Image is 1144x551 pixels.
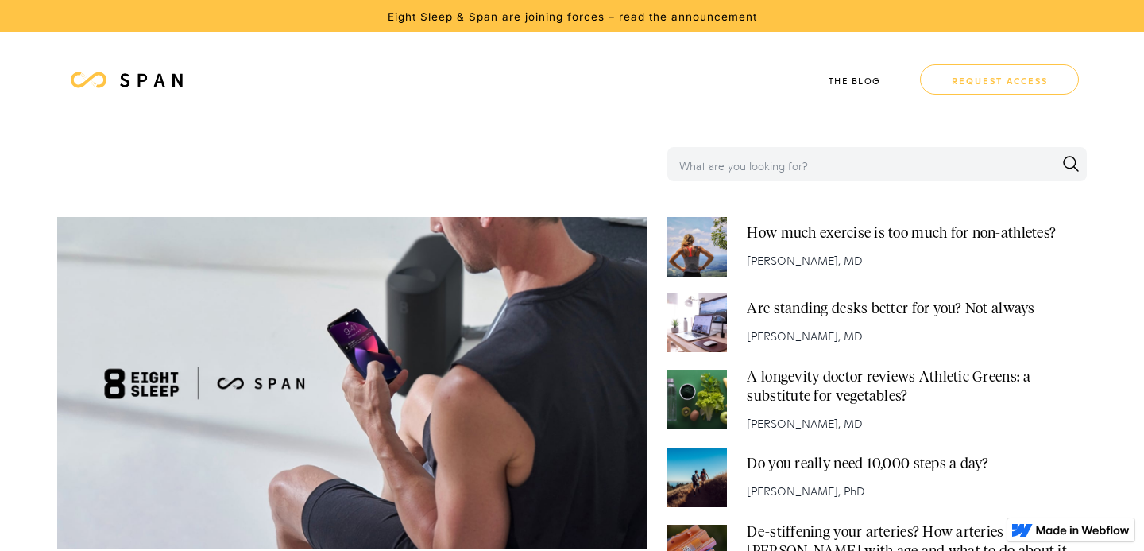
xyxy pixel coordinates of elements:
a: Eight Sleep & Span are joining forces – read the announcement [388,9,757,23]
p: [PERSON_NAME], MD [747,251,1060,269]
h4: Do you really need 10,000 steps a day? [747,455,988,474]
div: The Blog [829,76,880,85]
h4: How much exercise is too much for non-athletes? [747,224,1056,243]
p: [PERSON_NAME], MD [747,327,1038,344]
a: request access [920,64,1079,95]
a: Do you really need 10,000 steps a day?[PERSON_NAME], PhD [667,448,1087,507]
img: Made in Webflow [1036,526,1130,535]
p: [PERSON_NAME], PhD [747,482,992,499]
a: Are standing desks better for you? Not always[PERSON_NAME], MD [667,293,1087,352]
a: The Blog [805,48,904,111]
p: [PERSON_NAME], MD [747,414,1087,432]
input: Submit [1060,155,1084,181]
a: How much exercise is too much for non-athletes?[PERSON_NAME], MD [667,217,1087,277]
h4: A longevity doctor reviews Athletic Greens: a substitute for vegetables? [747,368,1083,406]
a: home [65,56,187,103]
h4: Are standing desks better for you? Not always [747,300,1034,319]
a: A longevity doctor reviews Athletic Greens: a substitute for vegetables?[PERSON_NAME], MD [667,368,1087,432]
input: What are you looking for? [667,149,1060,179]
